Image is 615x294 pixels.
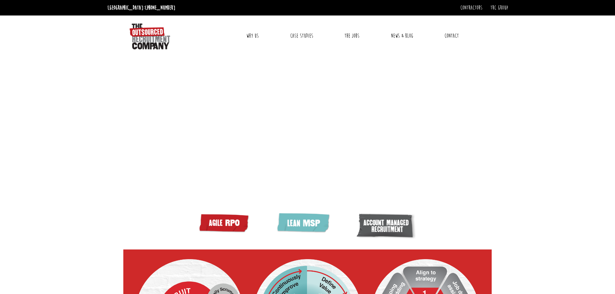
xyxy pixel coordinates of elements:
a: The Jobs [340,28,364,44]
a: Why Us [241,28,263,44]
img: Agile RPO [198,212,252,234]
a: Contractors [460,4,482,11]
li: [GEOGRAPHIC_DATA]: [106,3,177,13]
a: News & Blog [386,28,418,44]
a: [PHONE_NUMBER] [145,4,175,11]
a: Contact [440,28,464,44]
img: Account managed recruitment [356,212,417,240]
a: TRC Group [490,4,508,11]
img: The Outsourced Recruitment Company [129,24,170,49]
a: Case Studies [285,28,318,44]
img: lean MSP [275,212,333,235]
